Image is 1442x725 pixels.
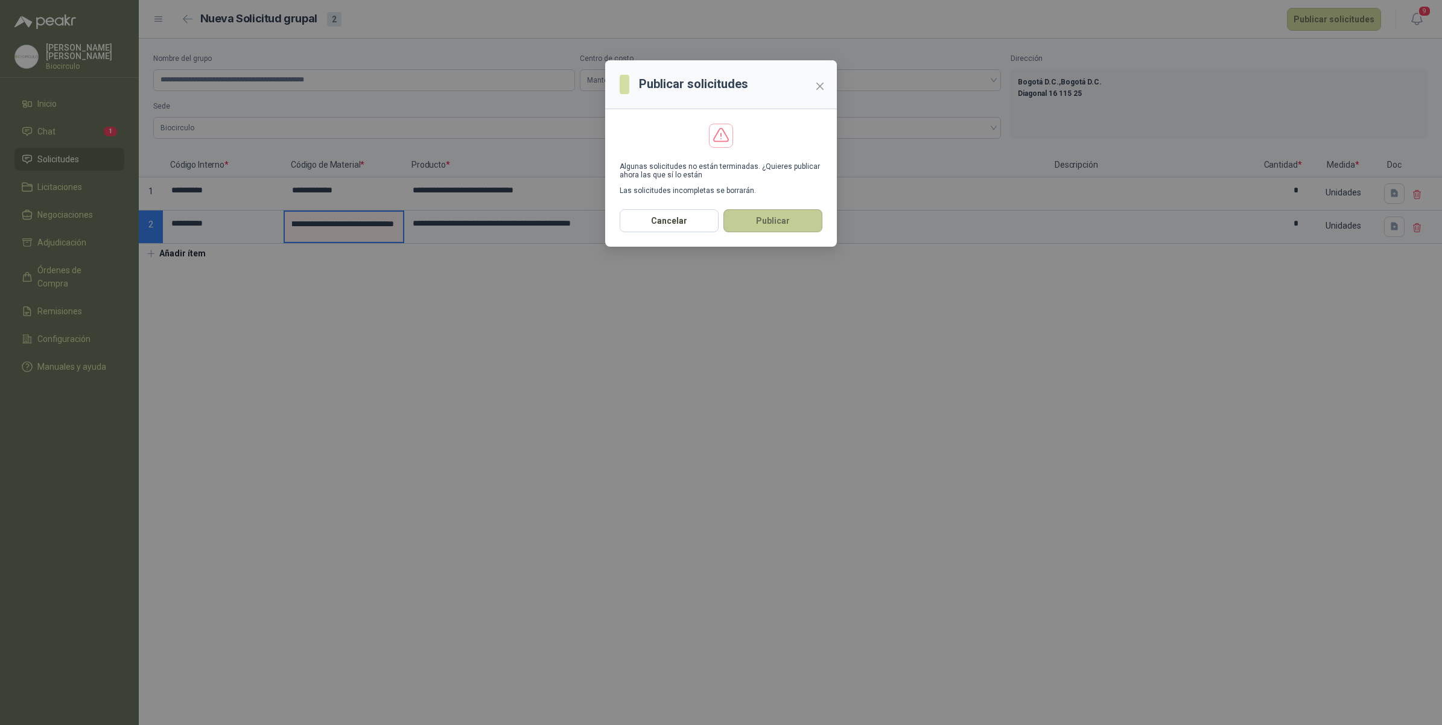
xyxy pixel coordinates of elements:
[723,209,822,232] button: Publicar
[639,75,748,93] h3: Publicar solicitudes
[620,209,719,232] button: Cancelar
[810,77,830,96] button: Close
[620,186,822,195] p: Las solicitudes incompletas se borrarán.
[620,162,822,179] p: Algunas solicitudes no están terminadas. ¿Quieres publicar ahora las que sí lo están
[815,81,825,91] span: close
